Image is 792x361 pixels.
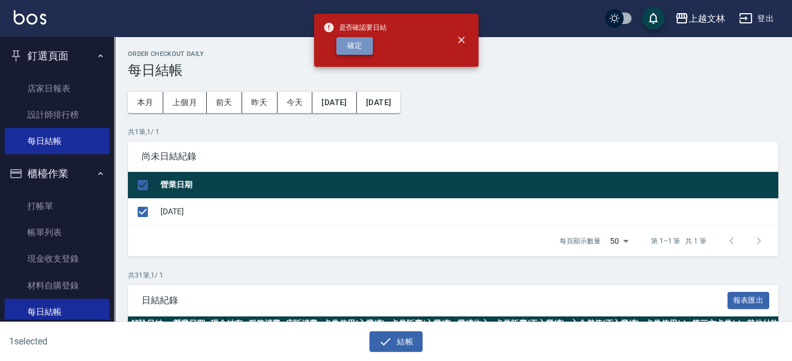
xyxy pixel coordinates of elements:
[5,193,110,219] a: 打帳單
[208,316,246,331] th: 現金結存
[9,334,196,348] h6: 1 selected
[246,316,283,331] th: 服務消費
[449,27,474,53] button: close
[670,7,730,30] button: 上越文林
[357,92,400,113] button: [DATE]
[369,331,423,352] button: 結帳
[323,22,387,33] span: 是否確認要日結
[5,219,110,246] a: 帳單列表
[128,270,778,280] p: 共 31 筆, 1 / 1
[727,294,770,305] a: 報表匯出
[128,127,778,137] p: 共 1 筆, 1 / 1
[163,92,207,113] button: 上個月
[642,7,665,30] button: save
[689,316,744,331] th: 第三方卡券(-)
[5,159,110,188] button: 櫃檯作業
[242,92,278,113] button: 昨天
[142,151,765,162] span: 尚未日結紀錄
[170,316,208,331] th: 營業日期
[207,92,242,113] button: 前天
[14,10,46,25] img: Logo
[689,11,725,26] div: 上越文林
[283,316,320,331] th: 店販消費
[158,172,778,199] th: 營業日期
[128,316,170,331] th: 解除日結
[734,8,778,29] button: 登出
[651,236,706,246] p: 第 1–1 筆 共 1 筆
[128,62,778,78] h3: 每日結帳
[5,246,110,272] a: 現金收支登錄
[312,92,356,113] button: [DATE]
[336,37,373,55] button: 確定
[568,316,643,331] th: 入金儲值(不入業績)
[5,41,110,71] button: 釘選頁面
[727,292,770,310] button: 報表匯出
[128,50,778,58] h2: Order checkout daily
[158,198,778,225] td: [DATE]
[5,75,110,102] a: 店家日報表
[278,92,313,113] button: 今天
[320,316,388,331] th: 卡券使用(入業績)
[492,316,568,331] th: 卡券販賣(不入業績)
[5,128,110,154] a: 每日結帳
[128,92,163,113] button: 本月
[455,316,492,331] th: 業績收入
[605,226,633,256] div: 50
[5,272,110,299] a: 材料自購登錄
[560,236,601,246] p: 每頁顯示數量
[388,316,455,331] th: 卡券販賣(入業績)
[5,299,110,325] a: 每日結帳
[642,316,689,331] th: 卡券使用(-)
[5,102,110,128] a: 設計師排行榜
[142,295,727,306] span: 日結紀錄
